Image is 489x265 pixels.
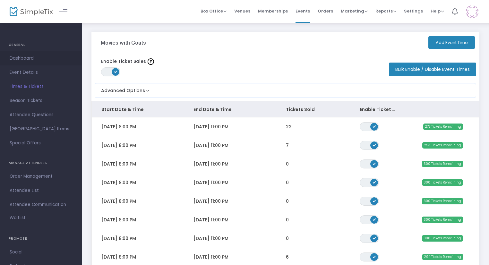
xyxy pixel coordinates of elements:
[422,235,463,242] span: 300 Tickets Remaining
[10,82,72,91] span: Times & Tickets
[193,198,228,204] span: [DATE] 11:00 PM
[431,8,444,14] span: Help
[341,8,368,14] span: Marketing
[148,58,154,65] img: question-mark
[101,254,136,260] span: [DATE] 8:00 PM
[422,142,463,149] span: 293 Tickets Remaining
[373,162,376,165] span: ON
[422,179,463,186] span: 300 Tickets Remaining
[9,157,73,169] h4: MANAGE ATTENDEES
[193,217,228,223] span: [DATE] 11:00 PM
[193,142,228,149] span: [DATE] 11:00 PM
[286,179,289,186] span: 0
[373,143,376,146] span: ON
[101,235,136,242] span: [DATE] 8:00 PM
[350,101,405,117] th: Enable Ticket Sales
[389,63,476,76] button: Bulk Enable / Disable Event Times
[10,248,72,256] span: Social
[101,58,154,65] label: Enable Ticket Sales
[375,8,396,14] span: Reports
[101,161,136,167] span: [DATE] 8:00 PM
[10,125,72,133] span: [GEOGRAPHIC_DATA] Items
[373,199,376,202] span: ON
[422,198,463,204] span: 300 Tickets Remaining
[422,161,463,167] span: 300 Tickets Remaining
[101,179,136,186] span: [DATE] 8:00 PM
[423,124,463,130] span: 278 Tickets Remaining
[9,38,73,51] h4: GENERAL
[101,217,136,223] span: [DATE] 8:00 PM
[286,142,289,149] span: 7
[286,217,289,223] span: 0
[193,161,228,167] span: [DATE] 11:00 PM
[114,70,117,73] span: ON
[101,198,136,204] span: [DATE] 8:00 PM
[286,254,289,260] span: 6
[193,235,228,242] span: [DATE] 11:00 PM
[10,139,72,147] span: Special Offers
[373,218,376,221] span: ON
[318,3,333,19] span: Orders
[422,217,463,223] span: 300 Tickets Remaining
[193,179,228,186] span: [DATE] 11:00 PM
[276,101,350,117] th: Tickets Sold
[428,36,475,49] button: Add Event Time
[373,236,376,239] span: ON
[10,172,72,181] span: Order Management
[10,111,72,119] span: Attendee Questions
[201,8,227,14] span: Box Office
[10,97,72,105] span: Season Tickets
[95,83,151,94] button: Advanced Options
[10,215,26,221] span: Waitlist
[101,124,136,130] span: [DATE] 8:00 PM
[373,255,376,258] span: ON
[286,124,292,130] span: 22
[10,201,72,209] span: Attendee Communication
[234,3,250,19] span: Venues
[422,254,463,260] span: 294 Tickets Remaining
[286,198,289,204] span: 0
[10,186,72,195] span: Attendee List
[296,3,310,19] span: Events
[258,3,288,19] span: Memberships
[404,3,423,19] span: Settings
[92,101,184,117] th: Start Date & Time
[193,124,228,130] span: [DATE] 11:00 PM
[286,161,289,167] span: 0
[193,254,228,260] span: [DATE] 11:00 PM
[10,54,72,63] span: Dashboard
[373,180,376,184] span: ON
[9,232,73,245] h4: PROMOTE
[373,124,376,128] span: ON
[101,39,146,46] h3: Movies with Goats
[286,235,289,242] span: 0
[101,142,136,149] span: [DATE] 8:00 PM
[10,68,72,77] span: Event Details
[184,101,276,117] th: End Date & Time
